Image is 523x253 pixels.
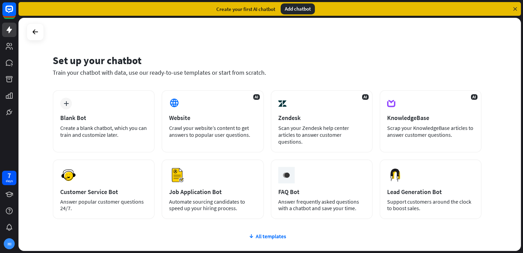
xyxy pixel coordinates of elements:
[8,172,11,179] div: 7
[6,179,13,183] div: days
[216,6,275,12] div: Create your first AI chatbot
[281,3,315,14] div: Add chatbot
[4,238,15,249] div: HI
[2,171,16,185] a: 7 days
